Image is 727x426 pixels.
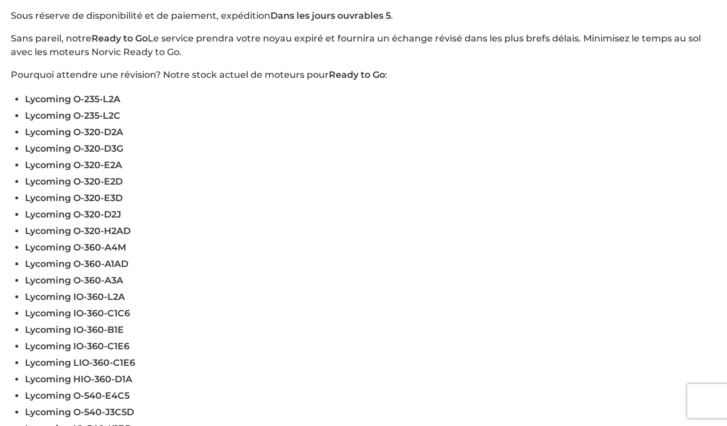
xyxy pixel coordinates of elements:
[329,69,385,80] strong: Ready to Go
[25,193,123,203] span: Lycoming O-320-E3D
[25,242,126,253] span: Lycoming O-360-A4M
[25,94,120,105] span: Lycoming O-235-L2A
[25,390,129,401] span: Lycoming O-540-E4C5
[11,68,716,82] p: Pourquoi attendre une révision? Notre stock actuel de moteurs pour :
[25,291,125,302] span: Lycoming IO-360-L2A
[25,341,129,352] span: Lycoming IO-360-C1E6
[25,308,130,319] span: Lycoming IO-360-C1C6
[270,10,391,21] strong: Dans les jours ouvrables 5
[25,176,123,187] span: Lycoming O-320-E2D
[11,32,716,59] p: Sans pareil, notre Le service prendra votre noyau expiré et fournira un échange révisé dans les p...
[25,258,128,269] span: Lycoming O-360-A1AD
[11,9,716,23] p: Sous réserve de disponibilité et de paiement, expédition .
[25,357,135,368] span: Lycoming LIO-360-C1E6
[25,209,121,220] span: Lycoming O-320-D2J
[25,374,132,385] span: Lycoming HIO-360-D1A
[25,160,122,170] span: Lycoming O-320-E2A
[25,324,124,335] span: Lycoming IO-360-B1E
[25,407,134,417] span: Lycoming O-540-J3C5D
[25,275,123,286] span: Lycoming O-360-A3A
[91,33,148,44] strong: Ready to Go
[25,143,123,154] span: Lycoming O-320-D3G
[25,225,131,236] span: Lycoming O-320-H2AD
[25,110,120,121] span: Lycoming O-235-L2C
[25,127,123,137] span: Lycoming O-320-D2A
